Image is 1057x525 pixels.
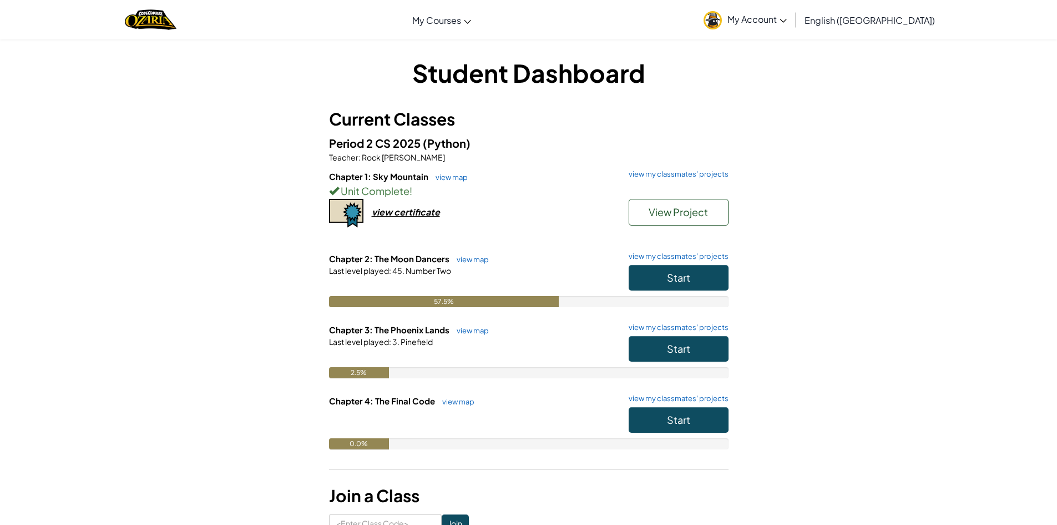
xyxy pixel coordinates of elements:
[389,266,391,276] span: :
[329,136,423,150] span: Period 2 CS 2025
[329,438,389,449] div: 0.0%
[423,136,471,150] span: (Python)
[629,336,729,362] button: Start
[727,13,787,25] span: My Account
[629,265,729,291] button: Start
[805,14,935,26] span: English ([GEOGRAPHIC_DATA])
[629,199,729,226] button: View Project
[399,337,433,347] span: Pinefield
[125,8,176,31] img: Home
[339,184,409,197] span: Unit Complete
[329,337,389,347] span: Last level played
[404,266,451,276] span: Number Two
[389,337,391,347] span: :
[623,253,729,260] a: view my classmates' projects
[667,271,690,284] span: Start
[391,266,404,276] span: 45.
[329,199,363,228] img: certificate-icon.png
[358,152,361,162] span: :
[623,171,729,178] a: view my classmates' projects
[329,324,451,335] span: Chapter 3: The Phoenix Lands
[329,266,389,276] span: Last level played
[329,253,451,264] span: Chapter 2: The Moon Dancers
[361,152,445,162] span: Rock [PERSON_NAME]
[451,326,489,335] a: view map
[437,397,474,406] a: view map
[329,171,430,182] span: Chapter 1: Sky Mountain
[623,395,729,402] a: view my classmates' projects
[329,107,729,132] h3: Current Classes
[329,396,437,406] span: Chapter 4: The Final Code
[704,11,722,29] img: avatar
[329,367,389,378] div: 2.5%
[667,342,690,355] span: Start
[329,56,729,90] h1: Student Dashboard
[649,206,708,218] span: View Project
[799,5,940,35] a: English ([GEOGRAPHIC_DATA])
[329,206,440,218] a: view certificate
[451,255,489,264] a: view map
[698,2,792,37] a: My Account
[409,184,412,197] span: !
[391,337,399,347] span: 3.
[125,8,176,31] a: Ozaria by CodeCombat logo
[667,413,690,426] span: Start
[623,324,729,331] a: view my classmates' projects
[629,407,729,433] button: Start
[407,5,477,35] a: My Courses
[329,296,559,307] div: 57.5%
[430,173,468,182] a: view map
[329,152,358,162] span: Teacher
[412,14,461,26] span: My Courses
[372,206,440,218] div: view certificate
[329,483,729,508] h3: Join a Class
